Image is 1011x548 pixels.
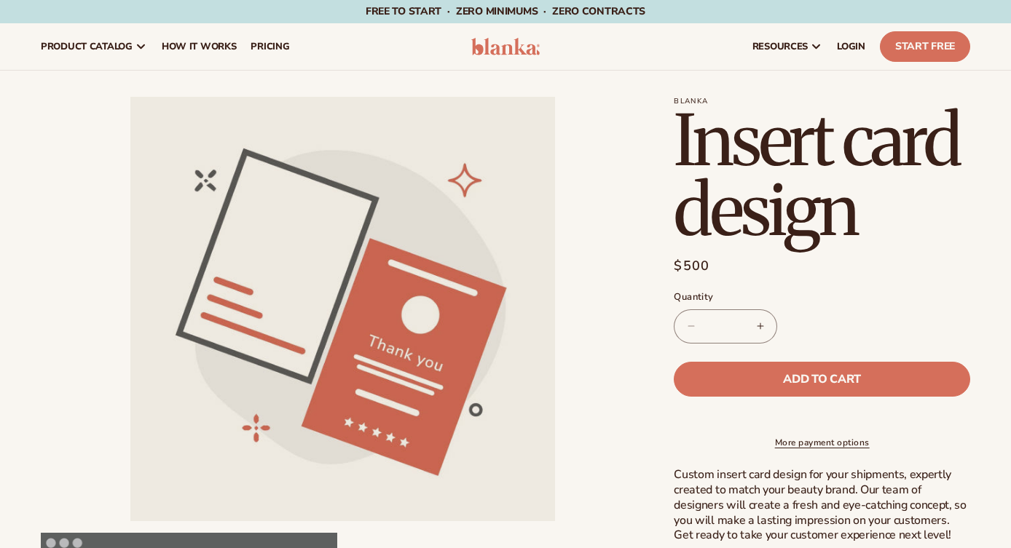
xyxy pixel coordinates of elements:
[830,23,873,70] a: LOGIN
[783,373,860,385] span: Add to cart
[745,23,830,70] a: resources
[34,23,154,70] a: product catalog
[674,467,970,543] p: Custom insert card design for your shipments, expertly created to match your beauty brand. Our te...
[243,23,296,70] a: pricing
[674,256,709,276] span: $500
[162,41,237,52] span: How It Works
[674,362,970,397] button: Add to cart
[837,41,865,52] span: LOGIN
[674,106,970,245] h1: Insert card design
[41,41,133,52] span: product catalog
[880,31,970,62] a: Start Free
[366,4,645,18] span: Free to start · ZERO minimums · ZERO contracts
[471,38,540,55] img: logo
[674,436,970,449] a: More payment options
[752,41,808,52] span: resources
[251,41,289,52] span: pricing
[154,23,244,70] a: How It Works
[674,290,970,305] label: Quantity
